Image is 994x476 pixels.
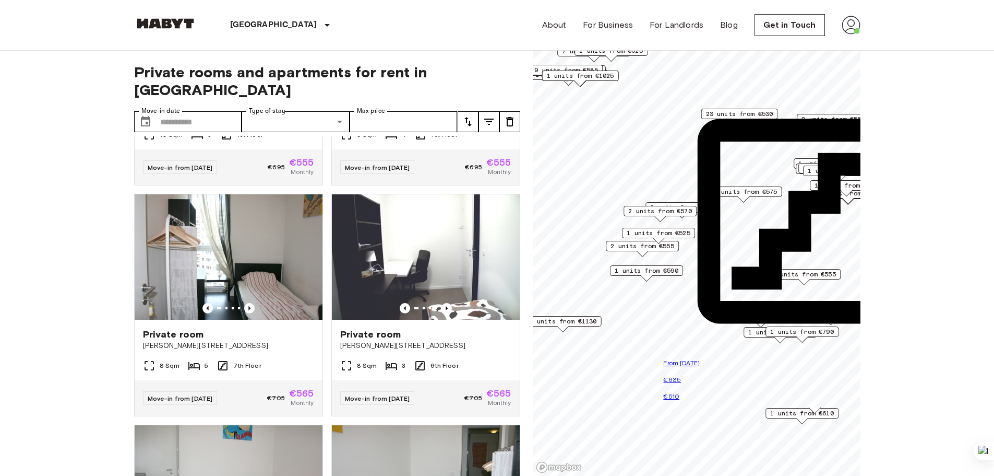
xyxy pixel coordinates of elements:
[289,389,314,398] span: €565
[529,317,596,326] span: 1 units from €1130
[230,19,317,31] p: [GEOGRAPHIC_DATA]
[529,65,605,82] div: Map marker
[430,361,458,370] span: 6th Floor
[486,158,511,167] span: €555
[249,107,285,115] label: Type of stay
[465,162,482,172] span: €695
[720,19,738,31] a: Blog
[562,47,626,56] span: 7 units from €585
[340,328,401,341] span: Private room
[755,14,825,36] a: Get in Touch
[610,265,683,282] div: Map marker
[441,303,452,314] button: Previous image
[765,408,839,424] div: Map marker
[345,164,410,171] span: Move-in from [DATE]
[143,341,314,351] span: [PERSON_NAME][STREET_ADDRESS]
[536,461,582,473] a: Mapbox logo
[135,194,322,320] img: Marketing picture of unit DE-01-302-020-03
[622,228,695,244] div: Map marker
[289,158,314,167] span: €555
[486,389,511,398] span: €565
[458,111,478,132] button: tune
[331,194,520,416] a: Marketing picture of unit DE-01-302-016-03Previous imagePrevious imagePrivate room[PERSON_NAME][S...
[610,241,674,251] span: 2 units from €555
[534,65,598,75] span: 9 units from €585
[478,111,499,132] button: tune
[291,167,314,177] span: Monthly
[615,266,678,275] span: 1 units from €590
[542,71,618,87] div: Map marker
[574,45,648,62] div: Map marker
[400,303,410,314] button: Previous image
[488,167,511,177] span: Monthly
[357,107,385,115] label: Max price
[205,361,208,370] span: 5
[842,16,860,34] img: avatar
[267,393,285,403] span: €705
[557,46,630,62] div: Map marker
[332,194,520,320] img: Marketing picture of unit DE-01-302-016-03
[663,359,700,367] span: From [DATE]
[579,46,643,55] span: 1 units from €625
[530,65,603,81] div: Map marker
[583,19,633,31] a: For Business
[244,303,255,314] button: Previous image
[357,361,377,370] span: 8 Sqm
[650,19,703,31] a: For Landlords
[627,228,690,238] span: 1 units from €525
[645,202,718,218] div: Map marker
[134,63,520,99] span: Private rooms and apartments for rent in [GEOGRAPHIC_DATA]
[233,361,261,370] span: 7th Floor
[530,69,607,86] div: Map marker
[529,67,606,84] div: Map marker
[345,394,410,402] span: Move-in from [DATE]
[134,18,197,29] img: Habyt
[160,361,180,370] span: 8 Sqm
[628,206,692,216] span: 2 units from €570
[340,341,511,351] span: [PERSON_NAME][STREET_ADDRESS]
[546,71,614,80] span: 1 units from €1025
[663,391,965,402] p: €510
[135,111,156,132] button: Choose date
[499,111,520,132] button: tune
[402,361,405,370] span: 3
[542,19,567,31] a: About
[624,206,697,222] div: Map marker
[202,303,213,314] button: Previous image
[291,398,314,408] span: Monthly
[143,328,204,341] span: Private room
[464,393,482,403] span: €705
[606,241,679,257] div: Map marker
[134,194,323,416] a: Marketing picture of unit DE-01-302-020-03Previous imagePrevious imagePrivate room[PERSON_NAME][S...
[148,164,213,171] span: Move-in from [DATE]
[488,398,511,408] span: Monthly
[148,394,213,402] span: Move-in from [DATE]
[524,316,601,332] div: Map marker
[663,375,965,385] p: €635
[268,162,285,172] span: €695
[650,203,714,212] span: 3 units from €605
[141,107,180,115] label: Move-in date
